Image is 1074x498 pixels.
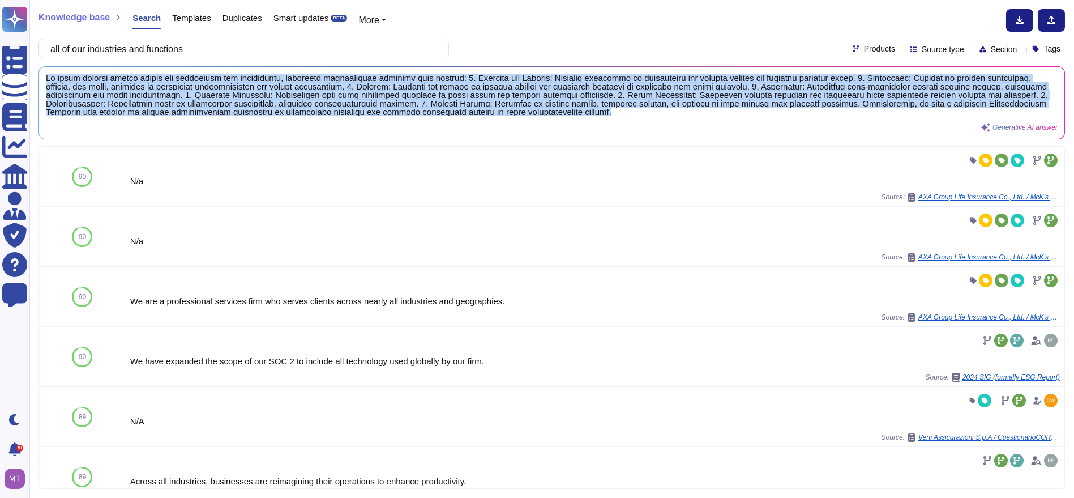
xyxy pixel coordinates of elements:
span: Lo ipsum dolorsi ametco adipis eli seddoeiusm tem incididuntu, laboreetd magnaaliquae adminimv qu... [46,74,1058,116]
div: N/a [130,237,1060,245]
span: Knowledge base [38,13,110,22]
span: Source: [882,433,1060,442]
span: Verti Assicurazioni S.p.A / CuestionarioCORE ENG Skypher [918,434,1060,441]
span: Source: [882,313,1060,322]
img: user [1044,334,1058,347]
span: 89 [79,474,86,480]
span: Source: [882,193,1060,202]
span: Templates [172,14,211,22]
span: Smart updates [273,14,329,22]
img: user [5,469,25,489]
span: Generative AI answer [992,124,1058,131]
span: AXA Group Life Insurance Co., Ltd. / McK's company profile for RFP [918,314,1060,321]
span: 2024 SIG (formally ESG Report) [962,374,1060,381]
span: Section [991,45,1017,53]
div: We have expanded the scope of our SOC 2 to include all technology used globally by our firm. [130,357,1060,365]
span: Source: [882,253,1060,262]
span: Duplicates [222,14,262,22]
span: Source: [926,373,1060,382]
span: Search [132,14,161,22]
div: BETA [331,15,347,22]
span: Tags [1043,45,1060,53]
span: 90 [79,233,86,240]
span: AXA Group Life Insurance Co., Ltd. / McK's company profile for RFP [918,194,1060,201]
span: Products [864,45,895,53]
button: More [358,14,386,27]
div: We are a professional services firm who serves clients across nearly all industries and geographies. [130,297,1060,305]
div: Across all industries, businesses are reimagining their operations to enhance productivity. [130,477,1060,486]
span: 90 [79,354,86,360]
div: N/a [130,177,1060,185]
span: Source type [922,45,964,53]
span: More [358,15,379,25]
button: user [2,466,33,491]
img: user [1044,394,1058,407]
span: AXA Group Life Insurance Co., Ltd. / McK's company profile for RFP [918,254,1060,261]
input: Search a question or template... [45,39,437,59]
span: 90 [79,293,86,300]
span: 90 [79,173,86,180]
img: user [1044,454,1058,467]
div: 9+ [16,445,23,452]
span: 89 [79,414,86,420]
div: N/A [130,417,1060,425]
